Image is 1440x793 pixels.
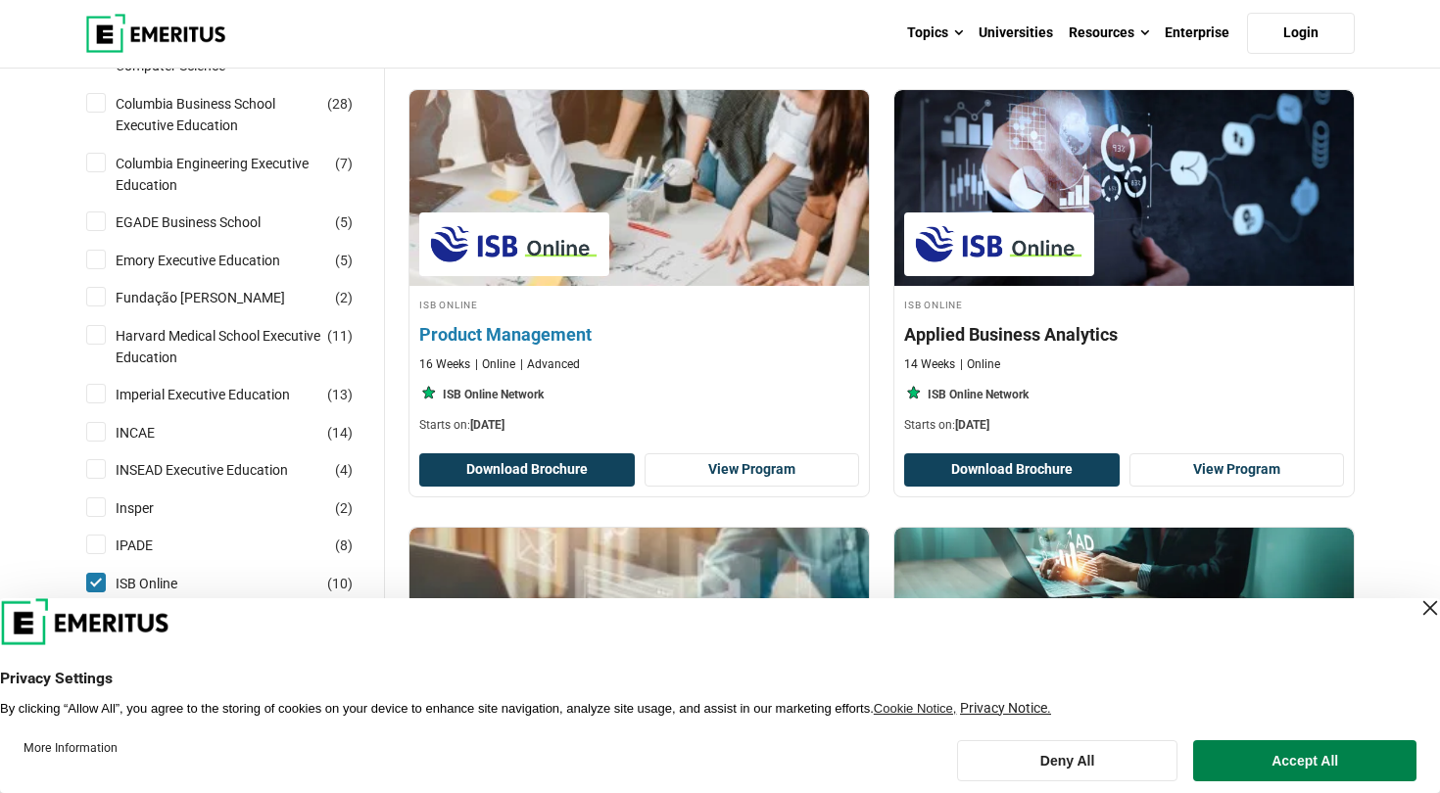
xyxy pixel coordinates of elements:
button: Download Brochure [419,453,635,487]
span: [DATE] [955,418,989,432]
img: ISB Online [914,222,1084,266]
span: 5 [340,253,348,268]
p: Starts on: [904,417,1344,434]
span: 10 [332,576,348,591]
a: Insper [116,497,193,519]
h4: ISB Online [904,296,1344,312]
a: Login [1247,13,1355,54]
a: Fundação [PERSON_NAME] [116,287,324,308]
span: 28 [332,96,348,112]
p: Advanced [520,356,580,373]
span: ( ) [327,384,353,405]
a: INSEAD Executive Education [116,459,327,481]
span: 7 [340,156,348,171]
p: ISB Online Network [928,387,1029,403]
p: ISB Online Network [443,387,544,403]
h4: Applied Business Analytics [904,322,1344,347]
a: Product Design and Innovation Course by ISB Online - September 30, 2025 ISB Online ISB Online Pro... [409,90,869,443]
span: ( ) [335,250,353,271]
a: Columbia Business School Executive Education [116,93,365,137]
a: View Program [1129,453,1345,487]
p: 16 Weeks [419,356,470,373]
img: Applied Business Analytics | Online Business Analytics Course [894,90,1354,286]
span: ( ) [335,211,353,233]
span: 2 [340,290,348,305]
span: ( ) [335,535,353,556]
a: ISB Online [116,573,216,594]
img: Product Management | Online Product Design and Innovation Course [387,80,892,296]
span: 13 [332,387,348,402]
span: 5 [340,214,348,230]
p: Online [960,356,1000,373]
img: Professional Certificate Programme in Digital Marketing | Online Digital Marketing Course [409,528,869,723]
span: ( ) [335,459,353,481]
a: Columbia Engineering Executive Education [116,153,365,197]
p: Online [475,356,515,373]
span: ( ) [335,287,353,308]
span: 11 [332,328,348,344]
a: IPADE [116,535,192,556]
span: ( ) [335,497,353,519]
span: ( ) [335,153,353,174]
span: 14 [332,425,348,441]
a: EGADE Business School [116,211,300,233]
button: Download Brochure [904,453,1120,487]
span: 2 [340,500,348,516]
a: Harvard Medical School Executive Education [116,325,365,369]
a: Imperial Executive Education [116,384,329,405]
h4: Product Management [419,322,859,347]
span: ( ) [327,422,353,443]
span: 4 [340,462,348,478]
a: Business Analytics Course by ISB Online - September 30, 2025 ISB Online ISB Online Applied Busine... [894,90,1354,443]
a: Emory Executive Education [116,250,319,271]
span: [DATE] [470,418,504,432]
span: ( ) [327,325,353,347]
a: View Program [645,453,860,487]
span: 8 [340,537,348,553]
p: Starts on: [419,417,859,434]
a: INCAE [116,422,194,443]
h4: ISB Online [419,296,859,312]
img: Digital Marketing and Analytics | Online Digital Marketing Course [894,528,1354,723]
span: ( ) [327,573,353,594]
p: 14 Weeks [904,356,955,373]
img: ISB Online [429,222,600,266]
span: ( ) [327,93,353,115]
